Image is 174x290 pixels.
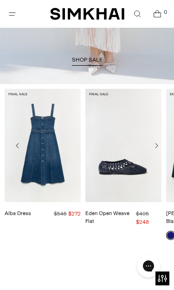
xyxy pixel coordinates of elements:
[162,9,168,15] span: 0
[132,251,165,281] iframe: Gorgias live chat messenger
[85,89,161,203] img: Eden Open Weave Flat
[9,137,26,154] button: Move to previous carousel slide
[148,137,165,154] button: Move to next carousel slide
[54,210,67,217] s: $545
[50,7,124,21] a: SIMKHAI
[136,210,149,217] s: $495
[72,56,103,63] span: shop sale
[72,56,103,66] a: shop sale
[85,210,129,224] a: Eden Open Weave Flat
[5,89,81,203] img: Alba Dress
[128,5,147,24] a: Open search modal
[3,5,22,24] button: Open menu modal
[5,210,31,216] a: Alba Dress
[148,5,167,24] a: Open cart modal
[136,219,149,225] span: $248
[68,210,81,217] span: $272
